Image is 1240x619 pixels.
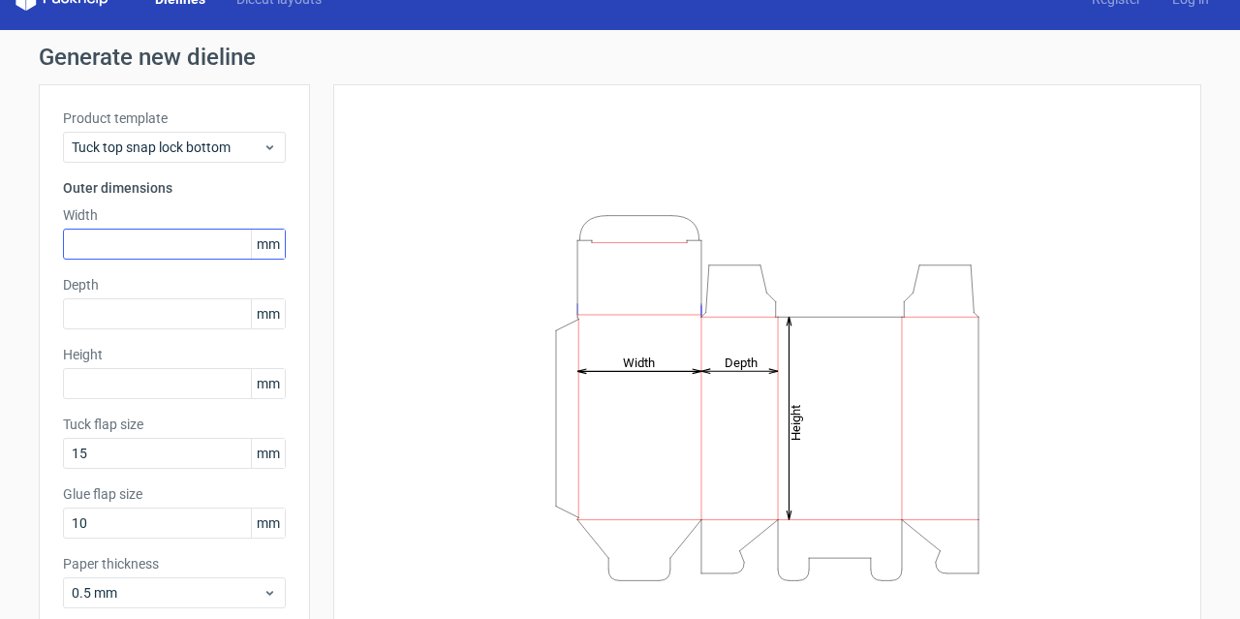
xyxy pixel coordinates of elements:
[63,108,286,128] label: Product template
[251,439,285,468] span: mm
[63,178,286,198] h3: Outer dimensions
[725,355,758,369] tspan: Depth
[63,415,286,434] label: Tuck flap size
[39,46,1201,69] h1: Generate new dieline
[623,355,655,369] tspan: Width
[63,554,286,573] label: Paper thickness
[63,484,286,504] label: Glue flap size
[63,345,286,364] label: Height
[251,299,285,328] span: mm
[251,230,285,259] span: mm
[789,404,803,440] tspan: Height
[251,369,285,398] span: mm
[63,205,286,225] label: Width
[251,509,285,538] span: mm
[72,583,263,603] span: 0.5 mm
[72,138,263,157] span: Tuck top snap lock bottom
[63,275,286,294] label: Depth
